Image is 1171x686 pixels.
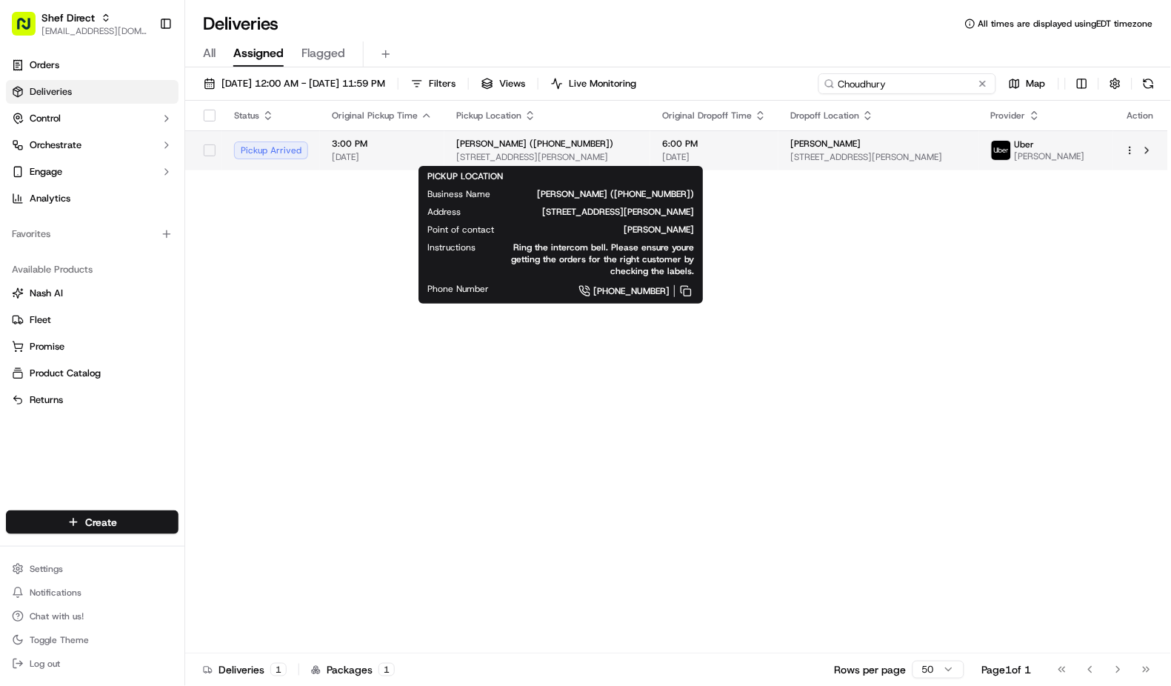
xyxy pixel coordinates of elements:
[6,107,179,130] button: Control
[221,77,385,90] span: [DATE] 12:00 AM - [DATE] 11:59 PM
[544,73,643,94] button: Live Monitoring
[30,112,61,125] span: Control
[332,151,433,163] span: [DATE]
[15,59,270,83] p: Welcome 👋
[12,367,173,380] a: Product Catalog
[12,287,173,300] a: Nash AI
[203,12,278,36] h1: Deliveries
[662,110,752,121] span: Original Dropoff Time
[12,393,173,407] a: Returns
[978,18,1153,30] span: All times are displayed using EDT timezone
[30,587,81,599] span: Notifications
[234,110,259,121] span: Status
[427,242,476,253] span: Instructions
[6,362,179,385] button: Product Catalog
[982,662,1032,677] div: Page 1 of 1
[499,242,694,277] span: Ring the intercom bell. Please ensure youre getting the orders for the right customer by checking...
[569,77,636,90] span: Live Monitoring
[30,393,63,407] span: Returns
[140,215,238,230] span: API Documentation
[790,138,861,150] span: [PERSON_NAME]
[1015,150,1085,162] span: [PERSON_NAME]
[6,653,179,674] button: Log out
[835,662,907,677] p: Rows per page
[6,80,179,104] a: Deliveries
[499,77,525,90] span: Views
[484,206,694,218] span: [STREET_ADDRESS][PERSON_NAME]
[119,209,244,236] a: 💻API Documentation
[30,192,70,205] span: Analytics
[427,224,494,236] span: Point of contact
[233,44,284,62] span: Assigned
[30,59,59,72] span: Orders
[30,287,63,300] span: Nash AI
[6,6,153,41] button: Shef Direct[EMAIL_ADDRESS][DOMAIN_NAME]
[6,335,179,359] button: Promise
[456,110,521,121] span: Pickup Location
[6,630,179,650] button: Toggle Theme
[404,73,462,94] button: Filters
[30,658,60,670] span: Log out
[50,156,187,168] div: We're available if you need us!
[6,582,179,603] button: Notifications
[662,138,767,150] span: 6:00 PM
[818,73,996,94] input: Type to search
[1138,73,1159,94] button: Refresh
[6,258,179,282] div: Available Products
[456,151,638,163] span: [STREET_ADDRESS][PERSON_NAME]
[30,139,81,152] span: Orchestrate
[1125,110,1156,121] div: Action
[6,160,179,184] button: Engage
[475,73,532,94] button: Views
[6,559,179,579] button: Settings
[41,25,147,37] button: [EMAIL_ADDRESS][DOMAIN_NAME]
[30,85,72,99] span: Deliveries
[456,138,613,150] span: [PERSON_NAME] ([PHONE_NUMBER])
[30,634,89,646] span: Toggle Theme
[41,10,95,25] button: Shef Direct
[12,340,173,353] a: Promise
[6,510,179,534] button: Create
[147,251,179,262] span: Pylon
[85,515,117,530] span: Create
[427,188,490,200] span: Business Name
[30,215,113,230] span: Knowledge Base
[50,141,243,156] div: Start new chat
[15,15,44,44] img: Nash
[427,170,503,182] span: PICKUP LOCATION
[15,216,27,228] div: 📗
[30,165,62,179] span: Engage
[30,610,84,622] span: Chat with us!
[203,662,287,677] div: Deliveries
[427,206,461,218] span: Address
[429,77,456,90] span: Filters
[104,250,179,262] a: Powered byPylon
[991,110,1026,121] span: Provider
[6,187,179,210] a: Analytics
[6,133,179,157] button: Orchestrate
[15,141,41,168] img: 1736555255976-a54dd68f-1ca7-489b-9aae-adbdc363a1c4
[6,606,179,627] button: Chat with us!
[6,388,179,412] button: Returns
[203,44,216,62] span: All
[1002,73,1052,94] button: Map
[662,151,767,163] span: [DATE]
[1027,77,1046,90] span: Map
[9,209,119,236] a: 📗Knowledge Base
[378,663,395,676] div: 1
[125,216,137,228] div: 💻
[6,308,179,332] button: Fleet
[6,53,179,77] a: Orders
[332,138,433,150] span: 3:00 PM
[514,188,694,200] span: [PERSON_NAME] ([PHONE_NUMBER])
[427,283,489,295] span: Phone Number
[518,224,694,236] span: [PERSON_NAME]
[311,662,395,677] div: Packages
[30,563,63,575] span: Settings
[252,146,270,164] button: Start new chat
[39,96,267,111] input: Got a question? Start typing here...
[6,282,179,305] button: Nash AI
[1015,139,1035,150] span: Uber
